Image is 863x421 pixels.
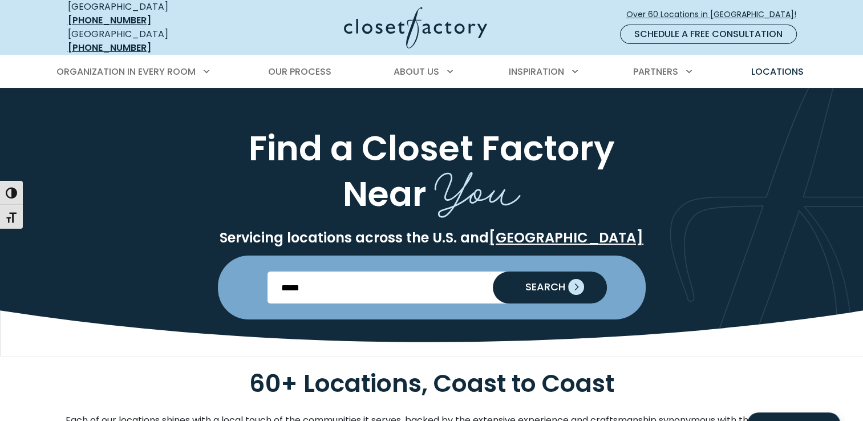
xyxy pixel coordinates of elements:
[344,7,487,48] img: Closet Factory Logo
[68,27,233,55] div: [GEOGRAPHIC_DATA]
[751,65,803,78] span: Locations
[249,366,614,400] span: 60+ Locations, Coast to Coast
[68,14,151,27] a: [PHONE_NUMBER]
[509,65,564,78] span: Inspiration
[620,25,797,44] a: Schedule a Free Consultation
[516,282,565,292] span: SEARCH
[343,169,427,218] span: Near
[249,124,615,172] span: Find a Closet Factory
[268,65,331,78] span: Our Process
[394,65,439,78] span: About Us
[633,65,678,78] span: Partners
[68,41,151,54] a: [PHONE_NUMBER]
[626,9,805,21] span: Over 60 Locations in [GEOGRAPHIC_DATA]!
[435,149,521,222] span: You
[66,229,798,246] p: Servicing locations across the U.S. and
[48,56,815,88] nav: Primary Menu
[489,228,643,247] a: [GEOGRAPHIC_DATA]
[493,272,607,303] button: Search our Nationwide Locations
[626,5,806,25] a: Over 60 Locations in [GEOGRAPHIC_DATA]!
[268,272,595,303] input: Enter Postal Code
[56,65,196,78] span: Organization in Every Room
